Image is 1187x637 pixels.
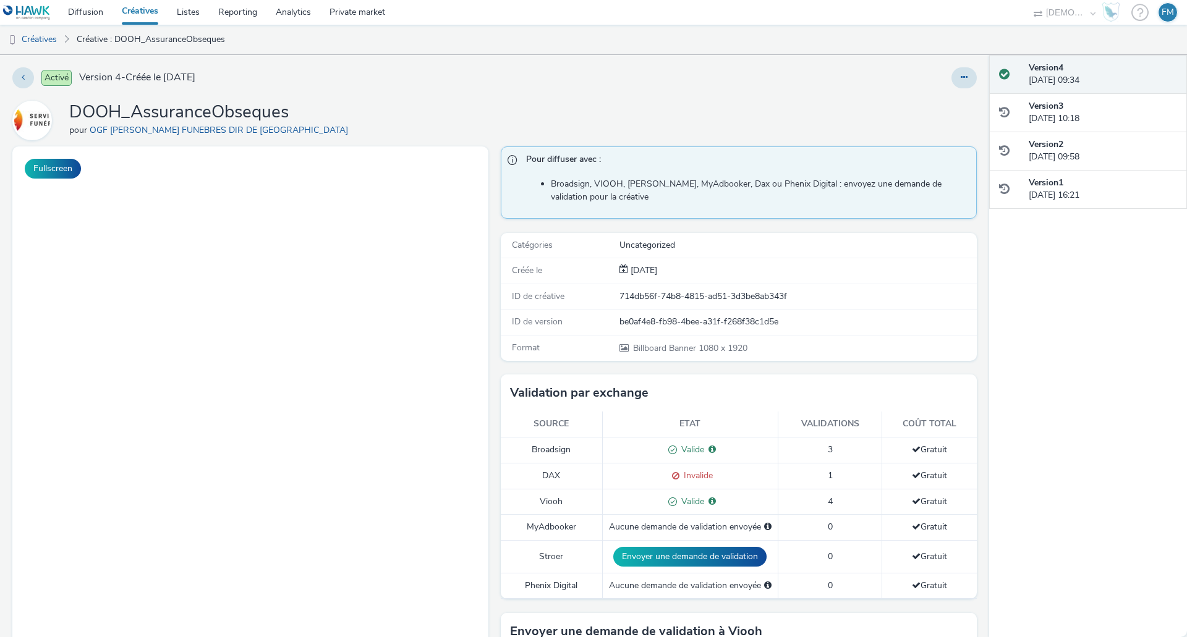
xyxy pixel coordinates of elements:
th: Source [501,411,602,437]
strong: Version 4 [1029,62,1063,74]
h1: DOOH_AssuranceObseques [69,101,353,124]
td: Phenix Digital [501,573,602,598]
span: Gratuit [912,496,947,507]
img: undefined Logo [3,5,51,20]
span: Version 4 - Créée le [DATE] [79,70,195,85]
span: Gratuit [912,551,947,562]
div: be0af4e8-fb98-4bee-a31f-f268f38c1d5e [619,316,976,328]
th: Validations [778,411,882,437]
span: Valide [677,444,704,455]
div: Sélectionnez un deal ci-dessous et cliquez sur Envoyer pour envoyer une demande de validation à M... [764,521,772,533]
div: 714db56f-74b8-4815-ad51-3d3be8ab343f [619,290,976,303]
span: 0 [828,521,833,533]
span: Activé [41,70,72,86]
span: Gratuit [912,521,947,533]
div: [DATE] 10:18 [1029,100,1177,125]
img: Hawk Academy [1102,2,1120,22]
th: Coût total [882,411,977,437]
span: pour [69,124,90,136]
td: DAX [501,463,602,489]
strong: Version 3 [1029,100,1063,112]
span: 1080 x 1920 [632,342,747,354]
div: Aucune demande de validation envoyée [609,580,772,592]
th: Etat [602,411,778,437]
span: 4 [828,496,833,507]
a: Créative : DOOH_AssuranceObseques [70,25,231,54]
h3: Validation par exchange [510,384,649,402]
td: Broadsign [501,437,602,463]
span: Catégories [512,239,553,251]
span: 3 [828,444,833,455]
span: Gratuit [912,470,947,481]
span: 0 [828,580,833,591]
img: dooh [6,34,19,46]
span: Invalide [679,470,713,481]
div: [DATE] 09:58 [1029,138,1177,164]
div: [DATE] 09:34 [1029,62,1177,87]
span: Format [512,342,540,353]
a: Hawk Academy [1102,2,1125,22]
span: [DATE] [628,264,657,276]
span: ID de créative [512,290,564,302]
span: 1 [828,470,833,481]
span: Gratuit [912,580,947,591]
span: Créée le [512,264,542,276]
td: Stroer [501,540,602,573]
a: OGF POMPES FUNEBRES DIR DE LYON [12,114,57,126]
a: OGF [PERSON_NAME] FUNEBRES DIR DE [GEOGRAPHIC_DATA] [90,124,353,136]
div: FM [1162,3,1174,22]
li: Broadsign, VIOOH, [PERSON_NAME], MyAdbooker, Dax ou Phenix Digital : envoyez une demande de valid... [551,178,970,203]
button: Envoyer une demande de validation [613,547,767,567]
div: [DATE] 16:21 [1029,177,1177,202]
div: Sélectionnez un deal ci-dessous et cliquez sur Envoyer pour envoyer une demande de validation à P... [764,580,772,592]
td: Viooh [501,489,602,515]
strong: Version 1 [1029,177,1063,188]
div: Création 01 mars 2024, 16:21 [628,264,657,277]
span: Gratuit [912,444,947,455]
div: Aucune demande de validation envoyée [609,521,772,533]
button: Fullscreen [25,159,81,179]
span: ID de version [512,316,563,327]
img: OGF POMPES FUNEBRES DIR DE LYON [14,103,50,138]
strong: Version 2 [1029,138,1063,150]
div: Uncategorized [619,239,976,251]
span: Pour diffuser avec : [526,153,964,169]
span: 0 [828,551,833,562]
td: MyAdbooker [501,515,602,540]
span: Valide [677,496,704,507]
span: Billboard Banner [633,342,699,354]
